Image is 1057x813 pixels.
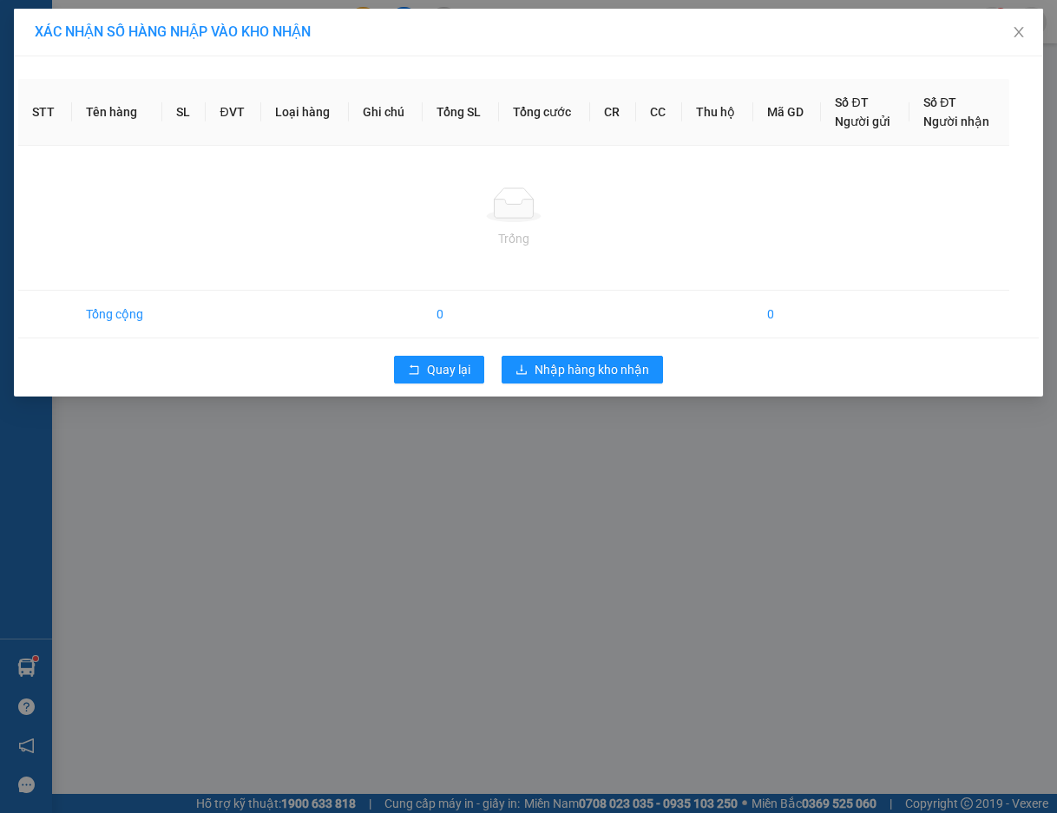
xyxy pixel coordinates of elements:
div: Trống [32,229,995,248]
span: Quay lại [427,360,470,379]
td: 0 [423,291,499,338]
span: Người gửi [835,115,890,128]
span: Người nhận [923,115,989,128]
span: download [515,364,528,377]
th: Loại hàng [261,79,349,146]
th: SL [162,79,207,146]
td: 0 [753,291,822,338]
span: XÁC NHẬN SỐ HÀNG NHẬP VÀO KHO NHẬN [35,23,311,40]
button: downloadNhập hàng kho nhận [502,356,663,384]
span: Số ĐT [835,95,868,109]
th: ĐVT [206,79,261,146]
th: CC [636,79,682,146]
span: close [1012,25,1026,39]
th: Tổng cước [499,79,590,146]
span: Nhập hàng kho nhận [535,360,649,379]
th: CR [590,79,636,146]
span: Số ĐT [923,95,956,109]
td: Tổng cộng [72,291,162,338]
th: Thu hộ [682,79,753,146]
th: Ghi chú [349,79,423,146]
th: STT [18,79,72,146]
button: rollbackQuay lại [394,356,484,384]
button: Close [995,9,1043,57]
th: Mã GD [753,79,822,146]
span: rollback [408,364,420,377]
th: Tên hàng [72,79,162,146]
th: Tổng SL [423,79,499,146]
